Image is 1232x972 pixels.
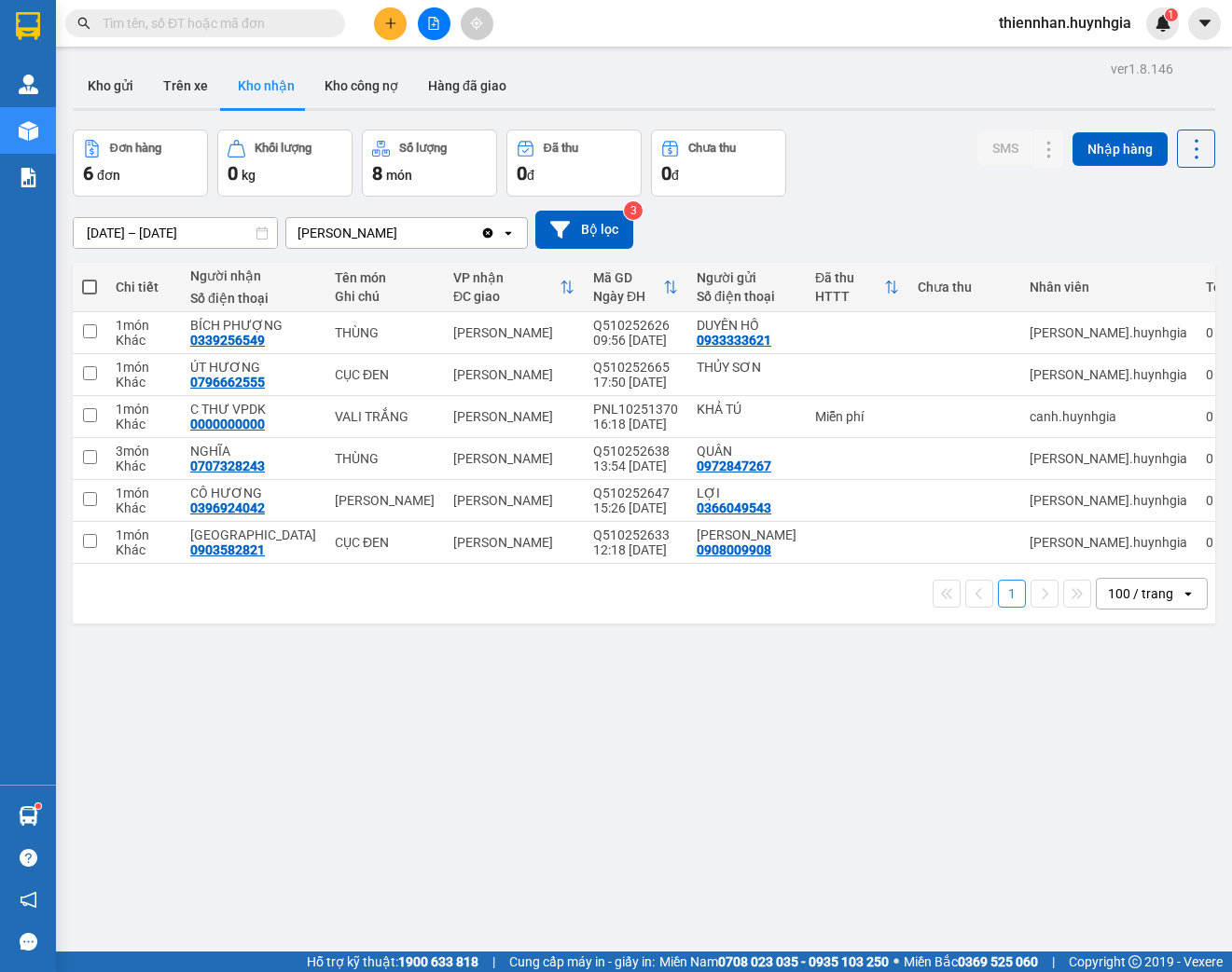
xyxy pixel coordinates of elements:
[593,333,678,348] div: 09:56 [DATE]
[19,806,38,826] img: warehouse-icon
[116,360,172,375] div: 1 món
[19,75,38,94] img: warehouse-icon
[372,162,382,185] span: 8
[335,535,435,550] div: CỤC ĐEN
[509,951,655,972] span: Cung cấp máy in - giấy in:
[16,12,40,40] img: logo-vxr
[453,270,560,285] div: VP nhận
[77,17,90,30] span: search
[35,803,41,809] sup: 1
[1165,8,1178,21] sup: 1
[697,270,796,285] div: Người gửi
[593,289,663,304] div: Ngày ĐH
[651,130,786,197] button: Chưa thu0đ
[413,63,521,108] button: Hàng đã giao
[544,142,578,155] div: Đã thu
[398,954,478,969] strong: 1900 633 818
[116,459,172,473] div: Khác
[1155,15,1171,32] img: icon-new-feature
[688,142,736,155] div: Chưa thu
[307,951,478,972] span: Hỗ trợ kỹ thuật:
[73,130,208,197] button: Đơn hàng6đơn
[97,168,120,183] span: đơn
[190,333,265,348] div: 0339256549
[116,417,172,431] div: Khác
[697,360,796,375] div: THỦY SƠN
[190,291,316,306] div: Số điện thoại
[20,849,37,867] span: question-circle
[1111,59,1173,79] div: ver 1.8.146
[1030,409,1187,424] div: canh.huynhgia
[697,527,796,542] div: PHƯƠNG UYÊN
[190,459,265,473] div: 0707328243
[453,493,574,508] div: [PERSON_NAME]
[19,121,38,141] img: warehouse-icon
[461,7,493,40] button: aim
[1030,493,1187,508] div: nguyen.huynhgia
[697,333,771,348] div: 0933333621
[584,263,687,312] th: Toggle SortBy
[255,142,311,155] div: Khối lượng
[190,542,265,557] div: 0903582821
[697,500,771,515] div: 0366049543
[1030,451,1187,466] div: nguyen.huynhgia
[697,289,796,304] div: Số điện thoại
[103,13,323,34] input: Tìm tên, số ĐT hoặc mã đơn
[1128,955,1142,968] span: copyright
[116,318,172,333] div: 1 món
[1030,280,1187,294] div: Nhân viên
[517,162,527,185] span: 0
[116,375,172,390] div: Khác
[223,63,310,108] button: Kho nhận
[671,168,679,183] span: đ
[418,7,450,40] button: file-add
[228,162,238,185] span: 0
[492,951,495,972] span: |
[190,500,265,515] div: 0396924042
[697,444,796,459] div: QUÂN
[501,226,516,240] svg: open
[904,951,1038,972] span: Miền Bắc
[1108,584,1173,603] div: 100 / trang
[984,11,1146,34] span: thiennhan.huynhgia
[593,270,663,285] div: Mã GD
[659,951,889,972] span: Miền Nam
[20,933,37,951] span: message
[362,130,497,197] button: Số lượng8món
[310,63,413,108] button: Kho công nợ
[593,542,678,557] div: 12:18 [DATE]
[815,270,884,285] div: Đã thu
[116,280,172,294] div: Chi tiết
[116,527,172,542] div: 1 món
[335,289,435,304] div: Ghi chú
[116,333,172,348] div: Khác
[298,224,397,242] div: [PERSON_NAME]
[697,402,796,417] div: KHẢ TÚ
[1030,325,1187,340] div: nguyen.huynhgia
[958,954,1038,969] strong: 0369 525 060
[335,409,435,424] div: VALI TRẮNG
[480,226,495,240] svg: Clear value
[593,500,678,515] div: 15:26 [DATE]
[593,360,678,375] div: Q510252665
[116,486,172,500] div: 1 món
[190,444,316,459] div: NGHĨA
[453,367,574,382] div: [PERSON_NAME]
[335,367,435,382] div: CỤC ĐEN
[384,17,397,30] span: plus
[19,168,38,187] img: solution-icon
[399,142,447,155] div: Số lượng
[593,459,678,473] div: 13:54 [DATE]
[593,417,678,431] div: 16:18 [DATE]
[470,17,483,30] span: aim
[1188,7,1221,40] button: caret-down
[74,218,277,248] input: Select a date range.
[815,409,899,424] div: Miễn phí
[190,375,265,390] div: 0796662555
[190,402,316,417] div: C THƯ VPDK
[444,263,584,312] th: Toggle SortBy
[1181,586,1196,601] svg: open
[374,7,407,40] button: plus
[593,318,678,333] div: Q510252626
[116,444,172,459] div: 3 món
